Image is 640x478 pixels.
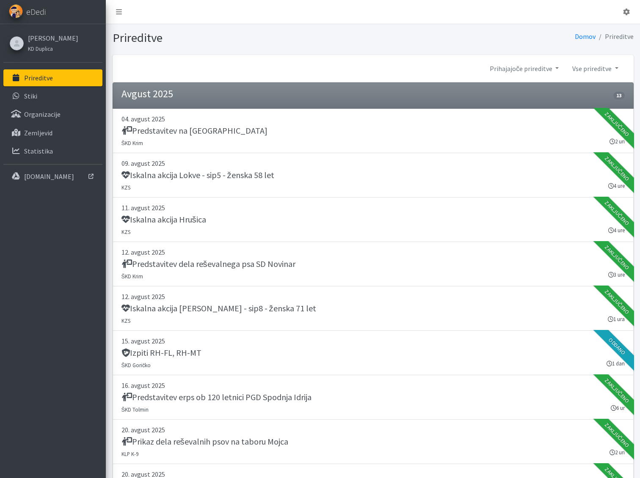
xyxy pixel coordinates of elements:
[121,140,143,146] small: ŠKD Krim
[3,69,102,86] a: Prireditve
[121,425,625,435] p: 20. avgust 2025
[24,172,74,181] p: [DOMAIN_NAME]
[121,336,625,346] p: 15. avgust 2025
[121,348,201,358] h5: Izpiti RH-FL, RH-MT
[121,247,625,257] p: 12. avgust 2025
[113,242,634,286] a: 12. avgust 2025 Predstavitev dela reševalnega psa SD Novinar ŠKD Krim 3 ure Zaključeno
[121,214,206,225] h5: Iskalna akcija Hrušica
[24,147,53,155] p: Statistika
[121,303,316,313] h5: Iskalna akcija [PERSON_NAME] - sip8 - ženska 71 let
[28,33,78,43] a: [PERSON_NAME]
[121,451,138,457] small: KLP K-9
[113,420,634,464] a: 20. avgust 2025 Prikaz dela reševalnih psov na taboru Mojca KLP K-9 2 uri Zaključeno
[121,88,173,100] h4: Avgust 2025
[121,158,625,168] p: 09. avgust 2025
[121,228,130,235] small: KZS
[3,88,102,104] a: Stiki
[24,92,37,100] p: Stiki
[28,43,78,53] a: KD Duplica
[24,129,52,137] p: Zemljevid
[575,32,596,41] a: Domov
[121,170,274,180] h5: Iskalna akcija Lokve - sip5 - ženska 58 let
[121,380,625,390] p: 16. avgust 2025
[121,437,288,447] h5: Prikaz dela reševalnih psov na taboru Mojca
[121,259,295,269] h5: Predstavitev dela reševalnega psa SD Novinar
[113,109,634,153] a: 04. avgust 2025 Predstavitev na [GEOGRAPHIC_DATA] ŠKD Krim 2 uri Zaključeno
[121,406,149,413] small: ŠKD Tolmin
[121,126,268,136] h5: Predstavitev na [GEOGRAPHIC_DATA]
[3,106,102,123] a: Organizacije
[113,30,370,45] h1: Prireditve
[566,60,625,77] a: Vse prireditve
[121,362,151,368] small: ŠKD Goričko
[24,110,61,118] p: Organizacije
[3,124,102,141] a: Zemljevid
[121,273,143,280] small: ŠKD Krim
[121,291,625,302] p: 12. avgust 2025
[483,60,566,77] a: Prihajajoče prireditve
[9,4,23,18] img: eDedi
[596,30,634,43] li: Prireditve
[26,5,46,18] span: eDedi
[121,317,130,324] small: KZS
[24,74,53,82] p: Prireditve
[113,331,634,375] a: 15. avgust 2025 Izpiti RH-FL, RH-MT ŠKD Goričko 1 dan Oddano
[121,392,312,402] h5: Predstavitev erps ob 120 letnici PGD Spodnja Idrija
[113,286,634,331] a: 12. avgust 2025 Iskalna akcija [PERSON_NAME] - sip8 - ženska 71 let KZS 1 ura Zaključeno
[113,375,634,420] a: 16. avgust 2025 Predstavitev erps ob 120 letnici PGD Spodnja Idrija ŠKD Tolmin 6 ur Zaključeno
[28,45,53,52] small: KD Duplica
[121,184,130,191] small: KZS
[121,203,625,213] p: 11. avgust 2025
[613,92,624,99] span: 13
[3,143,102,159] a: Statistika
[3,168,102,185] a: [DOMAIN_NAME]
[113,198,634,242] a: 11. avgust 2025 Iskalna akcija Hrušica KZS 4 ure Zaključeno
[121,114,625,124] p: 04. avgust 2025
[113,153,634,198] a: 09. avgust 2025 Iskalna akcija Lokve - sip5 - ženska 58 let KZS 4 ure Zaključeno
